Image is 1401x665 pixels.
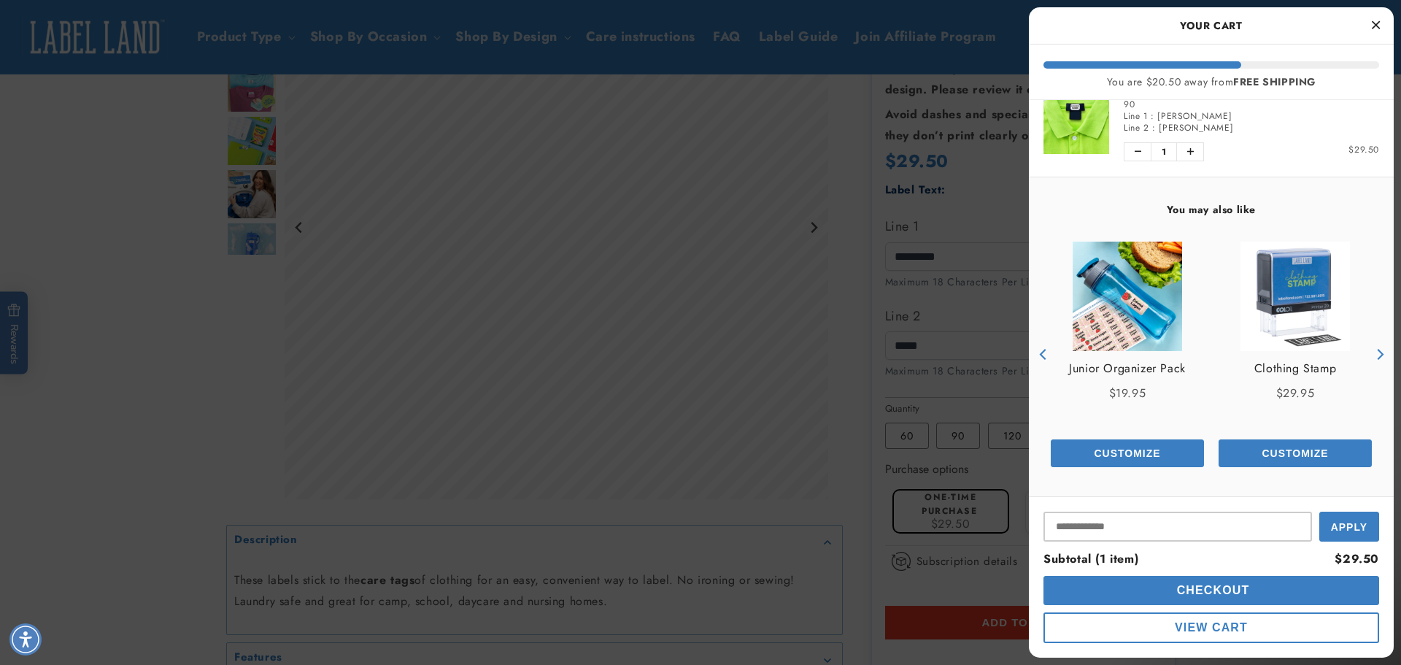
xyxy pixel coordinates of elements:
span: Apply [1331,521,1367,533]
a: View Junior Organizer Pack [1069,358,1186,380]
b: FREE SHIPPING [1233,74,1316,89]
div: Accessibility Menu [9,623,42,656]
span: Checkout [1173,584,1250,596]
span: View Cart [1175,621,1248,634]
span: Subtotal (1 item) [1043,550,1138,567]
span: [PERSON_NAME] [1159,121,1233,134]
div: product [1043,227,1211,482]
div: You are $20.50 away from [1043,76,1379,88]
iframe: Sign Up via Text for Offers [12,548,185,592]
div: product [1211,227,1379,482]
h4: You may also like [1043,203,1379,216]
img: Clothing Stamp - Label Land [1240,242,1350,351]
span: : [1151,109,1154,123]
span: Customize [1094,447,1160,459]
h2: Your Cart [1043,15,1379,36]
button: Can these labels be used on uniforms? [21,41,204,69]
span: 1 [1151,143,1177,161]
span: : [1152,121,1156,134]
a: View Clothing Stamp [1254,358,1336,380]
button: Apply [1319,512,1379,542]
button: cart [1043,612,1379,643]
span: $29.95 [1276,385,1315,401]
button: cart [1043,576,1379,605]
span: $29.50 [1348,143,1379,156]
img: Junior Organizer Pack - Label Land [1073,242,1182,351]
button: Add the product, Clothing Stamp to Cart [1219,439,1372,467]
span: $19.95 [1109,385,1146,401]
span: Line 1 [1124,109,1148,123]
button: Increase quantity of Stick N' Wear Stikins® Labels [1177,143,1203,161]
button: Decrease quantity of Stick N' Wear Stikins® Labels [1124,143,1151,161]
span: [PERSON_NAME] [1157,109,1232,123]
span: Line 2 [1124,121,1149,134]
button: Do these labels need ironing? [58,82,204,109]
span: Customize [1262,447,1328,459]
button: Close Cart [1365,15,1386,36]
button: Add the product, Junior Organizer Pack to Cart [1051,439,1204,467]
img: Stick N' Wear Stikins® Labels [1043,88,1109,154]
li: product [1043,66,1379,177]
input: Input Discount [1043,512,1312,542]
button: Previous [1033,344,1054,366]
div: $29.50 [1335,549,1379,570]
button: Next [1368,344,1390,366]
div: 90 [1124,99,1379,110]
